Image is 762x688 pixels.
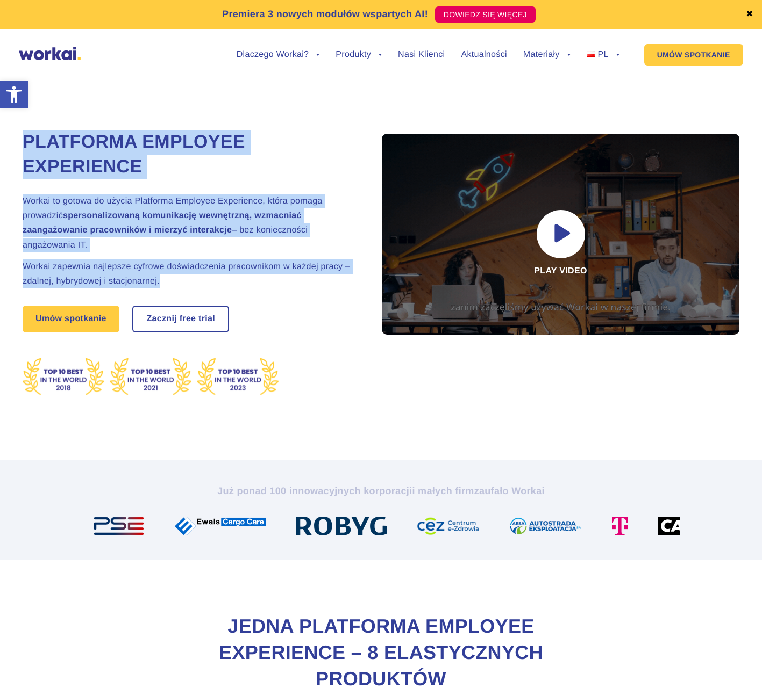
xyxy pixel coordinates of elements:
[83,484,680,497] h2: Już ponad 100 innowacyjnych korporacji zaufało Workai
[597,50,608,59] span: PL
[461,50,507,59] a: Aktualności
[435,6,536,23] a: DOWIEDZ SIĘ WIĘCEJ
[23,194,356,252] h2: Workai to gotowa do użycia Platforma Employee Experience, która pomaga prowadzić – bez koniecznoś...
[23,259,356,288] h2: Workai zapewnia najlepsze cyfrowe doświadczenia pracownikom w każdej pracy – zdalnej, hybrydowej ...
[222,7,428,21] p: Premiera 3 nowych modułów wspartych AI!
[237,50,320,59] a: Dlaczego Workai?
[23,306,119,332] a: Umów spotkanie
[23,211,302,235] strong: spersonalizowaną komunikację wewnętrzną, wzmacniać zaangażowanie pracowników i mierzyć interakcje
[398,50,445,59] a: Nasi Klienci
[412,486,474,496] i: i małych firm
[23,130,356,179] h1: Platforma Employee Experience
[336,50,382,59] a: Produkty
[644,44,743,66] a: UMÓW SPOTKANIE
[746,10,753,19] a: ✖
[133,307,228,331] a: Zacznij free trial
[523,50,571,59] a: Materiały
[382,134,739,335] div: Play video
